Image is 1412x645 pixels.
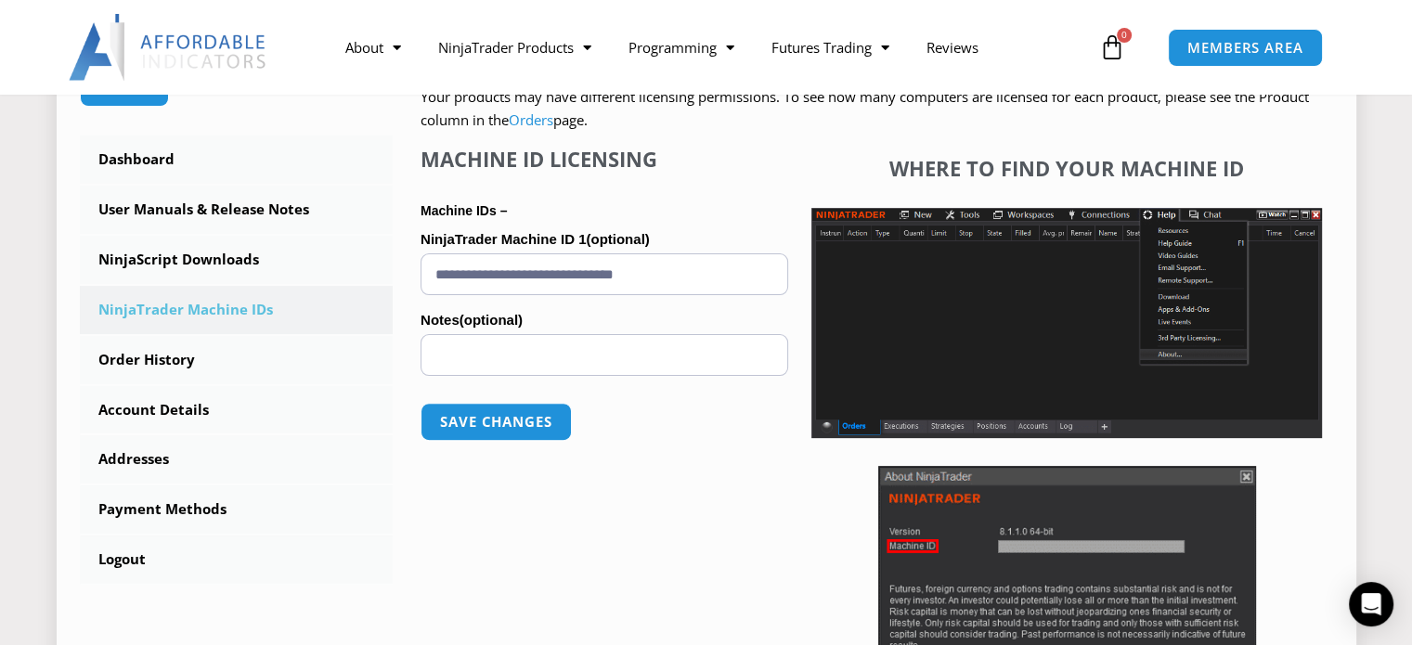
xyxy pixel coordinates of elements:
nav: Account pages [80,135,394,584]
img: LogoAI | Affordable Indicators – NinjaTrader [69,14,268,81]
a: NinjaTrader Machine IDs [80,286,394,334]
h4: Where to find your Machine ID [811,156,1322,180]
div: Open Intercom Messenger [1349,582,1393,626]
strong: Machine IDs – [421,203,507,218]
a: Addresses [80,435,394,484]
a: Payment Methods [80,485,394,534]
a: Logout [80,535,394,584]
a: NinjaTrader Products [420,26,610,69]
label: Notes [421,306,788,334]
span: 0 [1117,28,1132,43]
a: About [327,26,420,69]
span: (optional) [586,231,649,247]
a: NinjaScript Downloads [80,236,394,284]
a: Dashboard [80,135,394,184]
a: Reviews [908,26,997,69]
a: Programming [610,26,753,69]
a: Futures Trading [753,26,908,69]
h4: Machine ID Licensing [421,147,788,171]
a: User Manuals & Release Notes [80,186,394,234]
nav: Menu [327,26,1095,69]
img: Screenshot 2025-01-17 1155544 | Affordable Indicators – NinjaTrader [811,208,1322,438]
a: Order History [80,336,394,384]
a: 0 [1071,20,1153,74]
span: (optional) [460,312,523,328]
a: Account Details [80,386,394,434]
a: MEMBERS AREA [1168,29,1323,67]
label: NinjaTrader Machine ID 1 [421,226,788,253]
span: MEMBERS AREA [1187,41,1303,55]
a: Orders [509,110,553,129]
button: Save changes [421,403,572,441]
